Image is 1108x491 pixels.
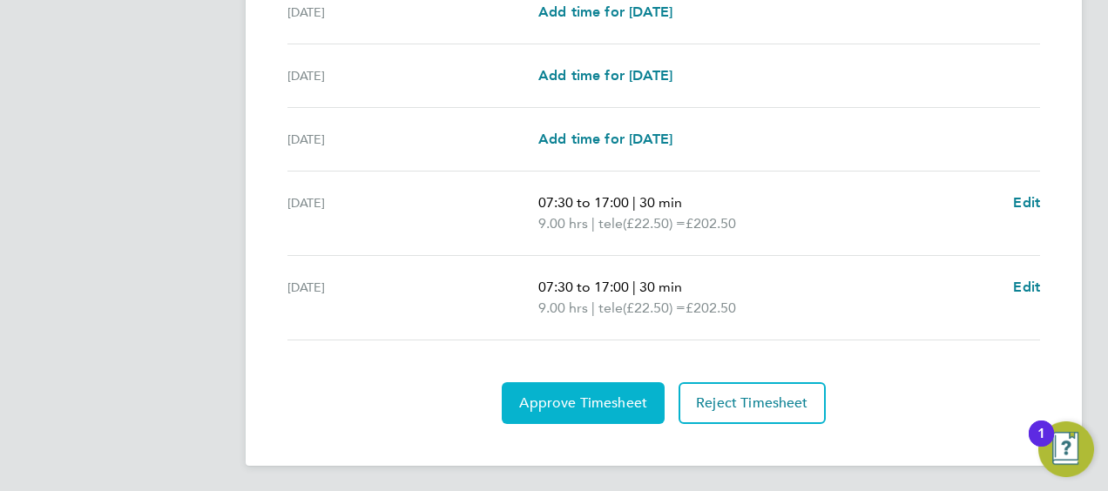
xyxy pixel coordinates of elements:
div: [DATE] [287,2,538,23]
span: tele [598,213,623,234]
button: Reject Timesheet [679,382,826,424]
span: Add time for [DATE] [538,3,672,20]
div: [DATE] [287,277,538,319]
span: 9.00 hrs [538,215,588,232]
span: | [632,194,636,211]
span: (£22.50) = [623,299,686,316]
span: 30 min [639,279,682,295]
div: [DATE] [287,192,538,234]
button: Open Resource Center, 1 new notification [1038,421,1094,477]
span: (£22.50) = [623,215,686,232]
a: Add time for [DATE] [538,65,672,86]
span: Reject Timesheet [696,394,808,412]
span: 07:30 to 17:00 [538,279,629,295]
div: [DATE] [287,129,538,150]
span: 9.00 hrs [538,299,588,316]
span: | [591,215,595,232]
a: Add time for [DATE] [538,2,672,23]
span: | [632,279,636,295]
span: | [591,299,595,316]
span: Add time for [DATE] [538,67,672,84]
span: £202.50 [686,299,736,316]
a: Edit [1013,192,1040,213]
span: £202.50 [686,215,736,232]
span: Add time for [DATE] [538,131,672,147]
span: 07:30 to 17:00 [538,194,629,211]
span: Edit [1013,279,1040,295]
div: [DATE] [287,65,538,86]
a: Edit [1013,277,1040,298]
span: 30 min [639,194,682,211]
button: Approve Timesheet [502,382,665,424]
div: 1 [1037,434,1045,456]
span: tele [598,298,623,319]
span: Edit [1013,194,1040,211]
span: Approve Timesheet [519,394,647,412]
a: Add time for [DATE] [538,129,672,150]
